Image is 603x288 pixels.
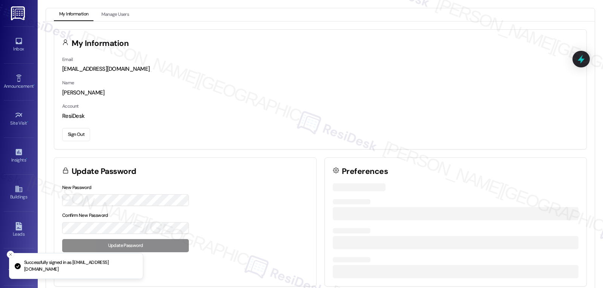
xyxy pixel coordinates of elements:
[4,220,34,240] a: Leads
[62,184,92,190] label: New Password
[27,119,28,125] span: •
[342,168,388,175] h3: Preferences
[62,103,79,109] label: Account
[4,109,34,129] a: Site Visit •
[62,65,579,73] div: [EMAIL_ADDRESS][DOMAIN_NAME]
[62,89,579,97] div: [PERSON_NAME]
[34,82,35,88] span: •
[24,259,137,273] p: Successfully signed in as [EMAIL_ADDRESS][DOMAIN_NAME]
[62,112,579,120] div: ResiDesk
[4,146,34,166] a: Insights •
[11,6,26,20] img: ResiDesk Logo
[4,183,34,203] a: Buildings
[72,168,136,175] h3: Update Password
[7,251,14,258] button: Close toast
[4,35,34,55] a: Inbox
[62,56,73,62] label: Email
[72,40,129,47] h3: My Information
[62,80,74,86] label: Name
[96,8,134,21] button: Manage Users
[62,212,108,218] label: Confirm New Password
[54,8,93,21] button: My Information
[4,257,34,277] a: Templates •
[26,156,27,162] span: •
[62,128,90,141] button: Sign Out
